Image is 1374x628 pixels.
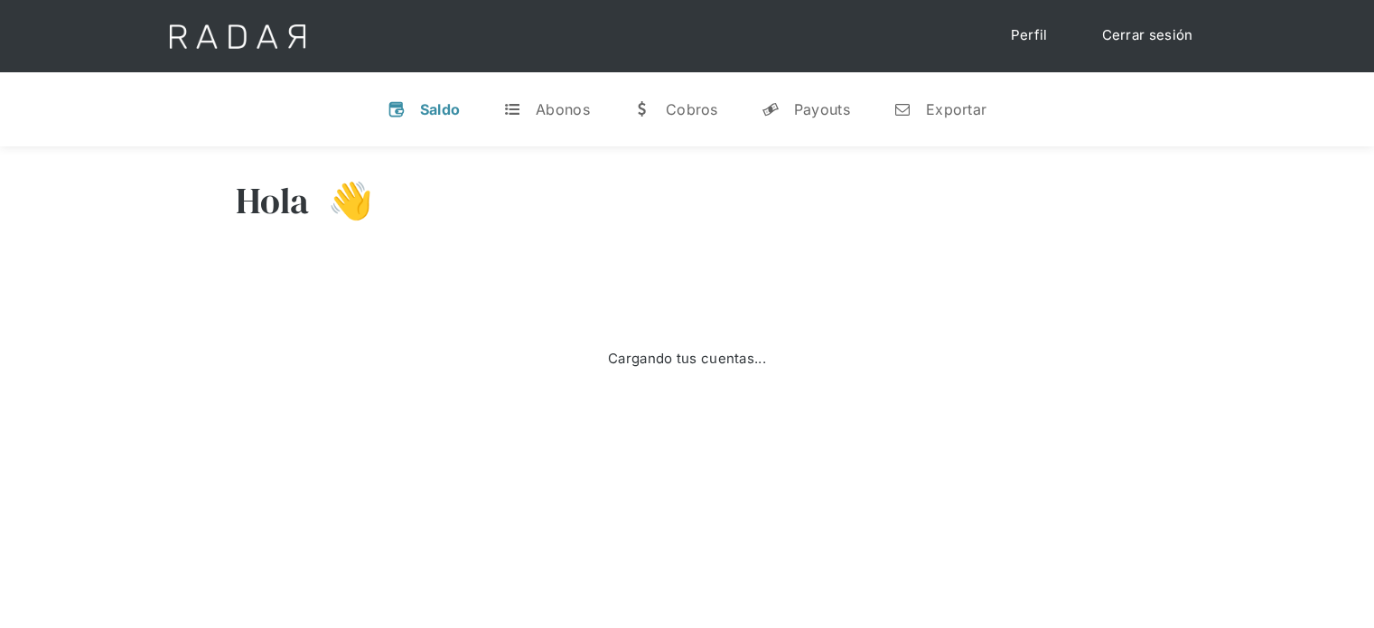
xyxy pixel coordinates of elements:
a: Perfil [993,18,1066,53]
h3: Hola [236,178,310,223]
div: Saldo [420,100,461,118]
div: Exportar [926,100,986,118]
div: t [503,100,521,118]
div: v [388,100,406,118]
div: y [762,100,780,118]
div: Payouts [794,100,850,118]
div: Cobros [666,100,718,118]
h3: 👋 [310,178,373,223]
div: Abonos [536,100,590,118]
div: Cargando tus cuentas... [608,349,766,370]
div: w [633,100,651,118]
a: Cerrar sesión [1084,18,1211,53]
div: n [893,100,911,118]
